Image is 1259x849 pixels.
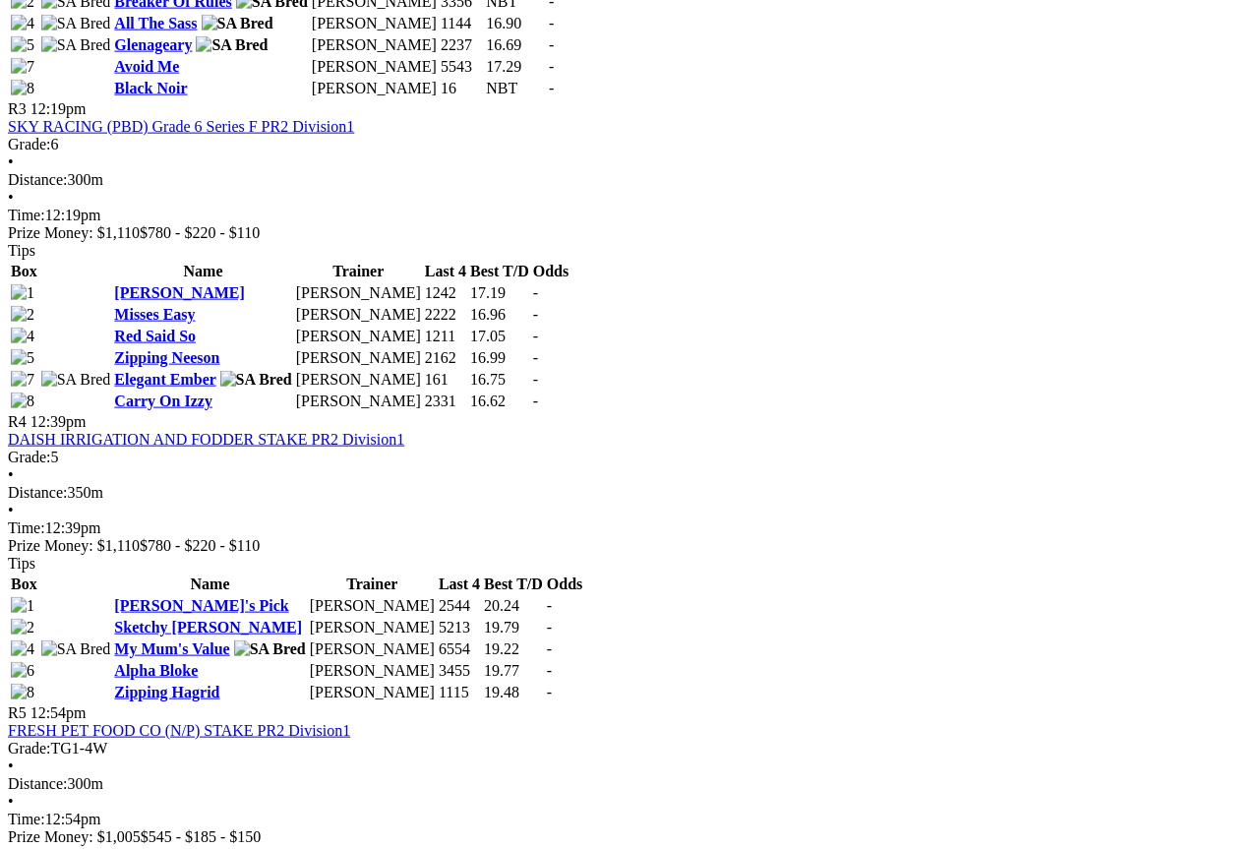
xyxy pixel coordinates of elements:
td: [PERSON_NAME] [309,683,436,702]
div: 12:19pm [8,207,1251,224]
span: Time: [8,207,45,223]
a: [PERSON_NAME]'s Pick [114,597,288,614]
a: Zipping Hagrid [114,684,219,700]
th: Trainer [309,575,436,594]
div: 300m [8,171,1251,189]
td: 1211 [424,327,467,346]
img: 4 [11,15,34,32]
span: Time: [8,811,45,827]
span: - [533,349,538,366]
span: - [547,619,552,636]
div: 5 [8,449,1251,466]
td: 1144 [440,14,483,33]
span: • [8,153,14,170]
a: Red Said So [114,328,196,344]
span: - [549,58,554,75]
span: 12:39pm [30,413,87,430]
td: [PERSON_NAME] [309,661,436,681]
img: 4 [11,640,34,658]
img: 5 [11,349,34,367]
td: [PERSON_NAME] [295,327,422,346]
span: $780 - $220 - $110 [140,224,260,241]
a: Sketchy [PERSON_NAME] [114,619,302,636]
span: Box [11,263,37,279]
a: Elegant Ember [114,371,215,388]
span: - [549,36,554,53]
td: 161 [424,370,467,390]
td: [PERSON_NAME] [295,370,422,390]
img: SA Bred [41,640,111,658]
a: Avoid Me [114,58,179,75]
span: - [533,306,538,323]
div: Prize Money: $1,110 [8,537,1251,555]
th: Last 4 [424,262,467,281]
a: All The Sass [114,15,197,31]
span: Tips [8,242,35,259]
div: 6 [8,136,1251,153]
img: 7 [11,58,34,76]
td: 19.22 [483,639,544,659]
th: Trainer [295,262,422,281]
td: NBT [485,79,546,98]
span: R4 [8,413,27,430]
span: R3 [8,100,27,117]
td: 19.77 [483,661,544,681]
img: 2 [11,306,34,324]
td: 19.79 [483,618,544,637]
span: - [533,371,538,388]
img: 7 [11,371,34,389]
a: My Mum's Value [114,640,229,657]
a: Glenageary [114,36,192,53]
td: 5213 [438,618,481,637]
td: 16.75 [469,370,530,390]
td: [PERSON_NAME] [295,283,422,303]
th: Odds [532,262,570,281]
a: SKY RACING (PBD) Grade 6 Series F PR2 Division1 [8,118,354,135]
span: - [547,597,552,614]
span: - [533,284,538,301]
td: [PERSON_NAME] [295,392,422,411]
img: SA Bred [41,371,111,389]
td: 5543 [440,57,483,77]
th: Name [113,575,306,594]
td: 3455 [438,661,481,681]
div: 300m [8,775,1251,793]
span: 12:54pm [30,704,87,721]
span: • [8,189,14,206]
span: • [8,793,14,810]
td: 1242 [424,283,467,303]
img: 5 [11,36,34,54]
span: - [549,80,554,96]
span: • [8,466,14,483]
td: 2237 [440,35,483,55]
span: R5 [8,704,27,721]
td: [PERSON_NAME] [311,35,438,55]
div: 350m [8,484,1251,502]
td: 16 [440,79,483,98]
img: SA Bred [234,640,306,658]
span: Grade: [8,449,51,465]
span: Grade: [8,136,51,152]
a: DAISH IRRIGATION AND FODDER STAKE PR2 Division1 [8,431,404,448]
td: 17.19 [469,283,530,303]
td: 2162 [424,348,467,368]
td: 20.24 [483,596,544,616]
td: [PERSON_NAME] [311,79,438,98]
a: [PERSON_NAME] [114,284,244,301]
span: - [547,640,552,657]
td: 17.29 [485,57,546,77]
span: $545 - $185 - $150 [141,828,262,845]
td: 16.96 [469,305,530,325]
div: 12:54pm [8,811,1251,828]
span: • [8,758,14,774]
td: [PERSON_NAME] [311,14,438,33]
td: [PERSON_NAME] [311,57,438,77]
span: Distance: [8,171,67,188]
a: Carry On Izzy [114,393,212,409]
span: - [533,393,538,409]
td: [PERSON_NAME] [309,618,436,637]
img: 6 [11,662,34,680]
a: FRESH PET FOOD CO (N/P) STAKE PR2 Division1 [8,722,350,739]
th: Name [113,262,292,281]
img: 8 [11,393,34,410]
